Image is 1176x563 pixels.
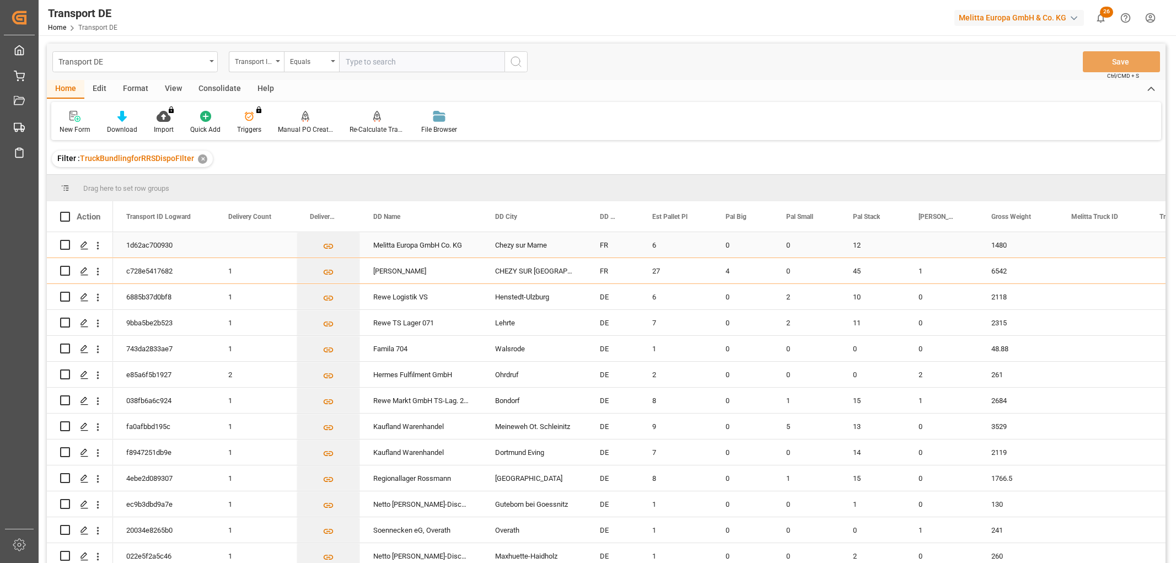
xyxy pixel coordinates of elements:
div: Press SPACE to select this row. [47,362,113,388]
a: Home [48,24,66,31]
div: 0 [905,491,978,517]
div: FR [587,258,639,283]
div: 038fb6a6c924 [113,388,215,413]
div: 1 [215,439,297,465]
div: Press SPACE to select this row. [47,336,113,362]
div: 0 [840,517,905,543]
div: 2 [215,362,297,387]
span: DD Name [373,213,400,221]
div: 743da2833ae7 [113,336,215,361]
div: DE [587,388,639,413]
div: Press SPACE to select this row. [47,232,113,258]
div: Press SPACE to select this row. [47,310,113,336]
div: 8 [639,465,712,491]
div: Walsrode [482,336,587,361]
div: 0 [840,336,905,361]
div: 0 [773,258,840,283]
div: Press SPACE to select this row. [47,465,113,491]
button: open menu [229,51,284,72]
div: Press SPACE to select this row. [47,284,113,310]
span: DD Country [600,213,616,221]
div: 1 [840,491,905,517]
div: 1 [905,258,978,283]
div: 2 [773,284,840,309]
div: Regionallager Rossmann [360,465,482,491]
div: 0 [905,310,978,335]
div: 0 [905,284,978,309]
div: Meineweh Ot. Schleinitz [482,414,587,439]
div: FR [587,232,639,258]
span: Pal Big [726,213,747,221]
div: ec9b3dbd9a7e [113,491,215,517]
span: Pal Stack [853,213,880,221]
div: 0 [840,362,905,387]
span: TruckBundlingforRRSDispoFIlter [80,154,194,163]
div: 6885b37d0bf8 [113,284,215,309]
div: 1 [215,310,297,335]
div: Quick Add [190,125,221,135]
button: open menu [52,51,218,72]
div: f8947251db9e [113,439,215,465]
div: Edit [84,80,115,99]
div: Home [47,80,84,99]
div: 0 [773,491,840,517]
span: Melitta Truck ID [1071,213,1118,221]
div: 9 [639,414,712,439]
div: Guteborn bei Goessnitz [482,491,587,517]
div: DE [587,465,639,491]
div: Lehrte [482,310,587,335]
div: 27 [639,258,712,283]
div: Hermes Fulfilment GmbH [360,362,482,387]
div: Press SPACE to select this row. [47,414,113,439]
div: e85a6f5b1927 [113,362,215,387]
input: Type to search [339,51,504,72]
span: [PERSON_NAME] [919,213,955,221]
div: Transport DE [58,54,206,68]
div: DE [587,491,639,517]
div: Overath [482,517,587,543]
div: 1480 [978,232,1058,258]
div: 9bba5be2b523 [113,310,215,335]
div: Help [249,80,282,99]
div: 1 [215,388,297,413]
div: 6 [639,232,712,258]
div: ✕ [198,154,207,164]
span: Delivery Count [228,213,271,221]
div: 4ebe2d089307 [113,465,215,491]
div: Dortmund Eving [482,439,587,465]
div: 1 [905,517,978,543]
div: 7 [639,310,712,335]
div: 0 [773,232,840,258]
div: 1 [639,517,712,543]
div: View [157,80,190,99]
div: 20034e8265b0 [113,517,215,543]
div: 0 [773,439,840,465]
div: 0 [712,517,773,543]
button: Melitta Europa GmbH & Co. KG [954,7,1088,28]
div: [GEOGRAPHIC_DATA] [482,465,587,491]
div: 11 [840,310,905,335]
div: Consolidate [190,80,249,99]
div: 1 [215,491,297,517]
span: Ctrl/CMD + S [1107,72,1139,80]
button: open menu [284,51,339,72]
div: Press SPACE to select this row. [47,258,113,284]
div: 0 [773,517,840,543]
div: Melitta Europa GmbH Co. KG [360,232,482,258]
div: 1 [215,284,297,309]
div: Rewe Logistik VS [360,284,482,309]
div: Action [77,212,100,222]
div: 10 [840,284,905,309]
div: DE [587,414,639,439]
div: 1 [773,388,840,413]
span: DD City [495,213,517,221]
div: 45 [840,258,905,283]
div: 0 [905,336,978,361]
div: 1 [215,517,297,543]
div: Ohrdruf [482,362,587,387]
div: 0 [773,362,840,387]
div: 0 [712,439,773,465]
div: 0 [712,310,773,335]
div: 2684 [978,388,1058,413]
div: 0 [712,491,773,517]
